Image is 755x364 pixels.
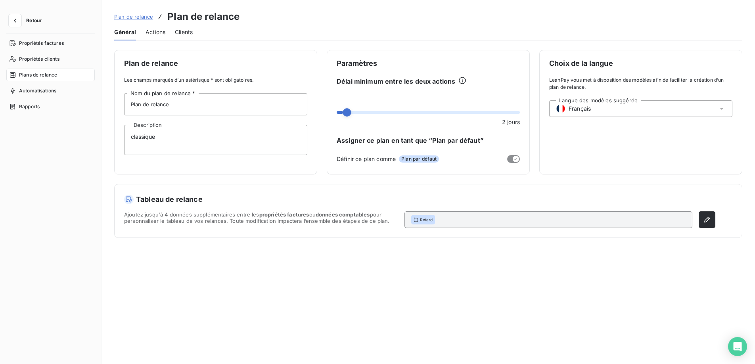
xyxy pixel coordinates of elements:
[114,28,136,36] span: Général
[146,28,165,36] span: Actions
[114,13,153,21] a: Plan de relance
[337,60,520,67] span: Paramètres
[19,56,59,63] span: Propriétés clients
[728,337,747,356] div: Open Intercom Messenger
[6,100,95,113] a: Rapports
[502,118,520,126] span: 2 jours
[6,14,48,27] button: Retour
[124,60,307,67] span: Plan de relance
[337,136,520,145] span: Assigner ce plan en tant que “Plan par défaut”
[6,84,95,97] a: Automatisations
[124,93,307,115] input: placeholder
[124,211,398,228] span: Ajoutez jusqu'à 4 données supplémentaires entre les ou pour personnaliser le tableau de vos relan...
[124,77,307,84] span: Les champs marqués d’un astérisque * sont obligatoires.
[19,40,64,47] span: Propriétés factures
[399,155,439,163] span: Plan par défaut
[316,211,370,218] span: données comptables
[6,53,95,65] a: Propriétés clients
[6,37,95,50] a: Propriétés factures
[124,125,307,155] textarea: classique
[569,105,591,113] span: Français
[337,77,455,86] span: Délai minimum entre les deux actions
[337,155,396,163] span: Définir ce plan comme
[19,87,56,94] span: Automatisations
[19,71,57,79] span: Plans de relance
[167,10,240,24] h3: Plan de relance
[26,18,42,23] span: Retour
[549,77,732,91] span: LeanPay vous met à disposition des modèles afin de faciliter la création d’un plan de relance.
[19,103,40,110] span: Rapports
[420,217,433,222] span: Retard
[259,211,309,218] span: propriétés factures
[6,69,95,81] a: Plans de relance
[175,28,193,36] span: Clients
[114,13,153,20] span: Plan de relance
[124,194,715,205] h5: Tableau de relance
[549,60,732,67] span: Choix de la langue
